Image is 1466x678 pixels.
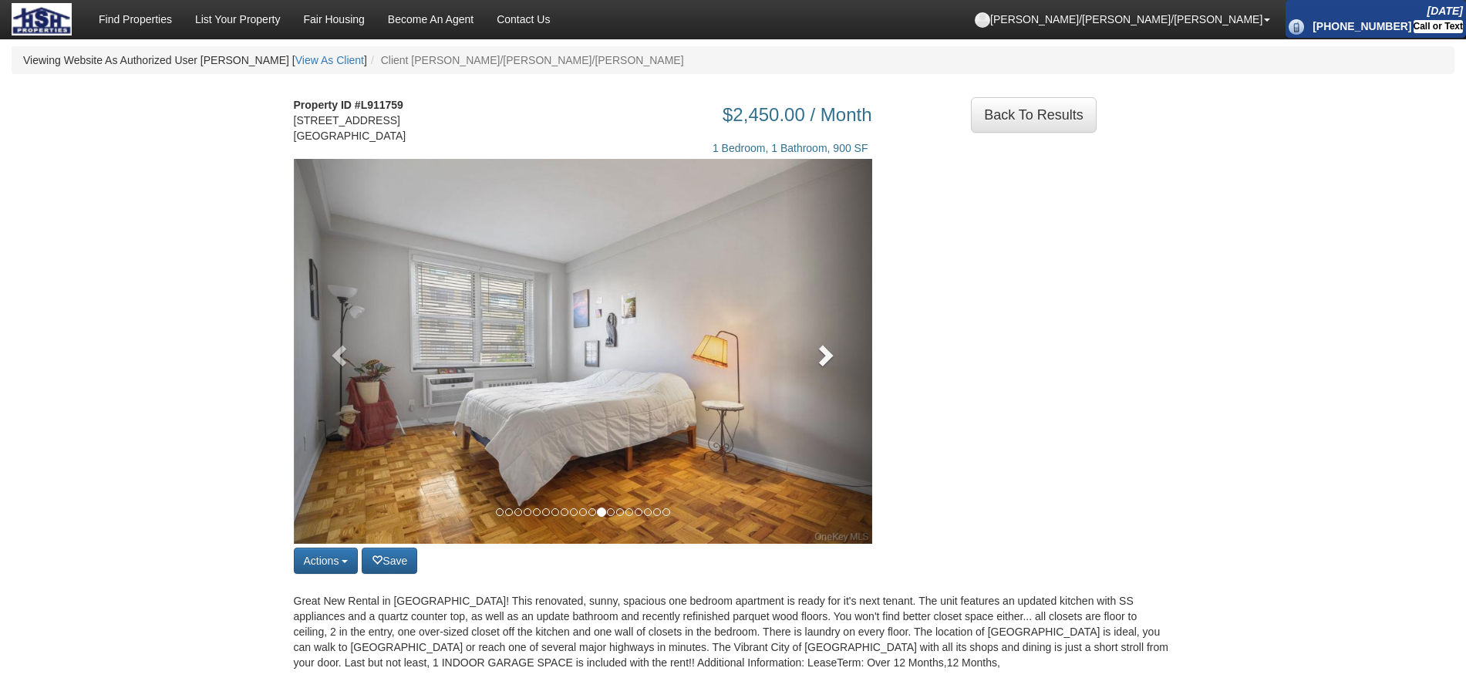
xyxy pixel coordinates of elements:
i: [DATE] [1427,5,1463,17]
img: phone_icon.png [1289,19,1304,35]
div: 1 Bedroom, 1 Bathroom, 900 SF [444,125,872,156]
button: Actions [294,548,359,574]
a: View As Client [295,54,364,66]
li: Client [PERSON_NAME]/[PERSON_NAME]/[PERSON_NAME] [367,52,684,68]
strong: Property ID #L911759 [294,99,403,111]
li: Viewing Website As Authorized User [PERSON_NAME] [ ] [23,52,367,68]
b: [PHONE_NUMBER] [1313,20,1411,32]
address: [STREET_ADDRESS] [GEOGRAPHIC_DATA] [294,97,421,143]
img: default-profile.png [975,12,990,28]
div: Call or Text [1414,20,1463,33]
a: Back To Results [971,97,1097,133]
div: ... [971,97,1097,133]
button: Save [362,548,417,574]
h3: $2,450.00 / Month [444,105,872,125]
